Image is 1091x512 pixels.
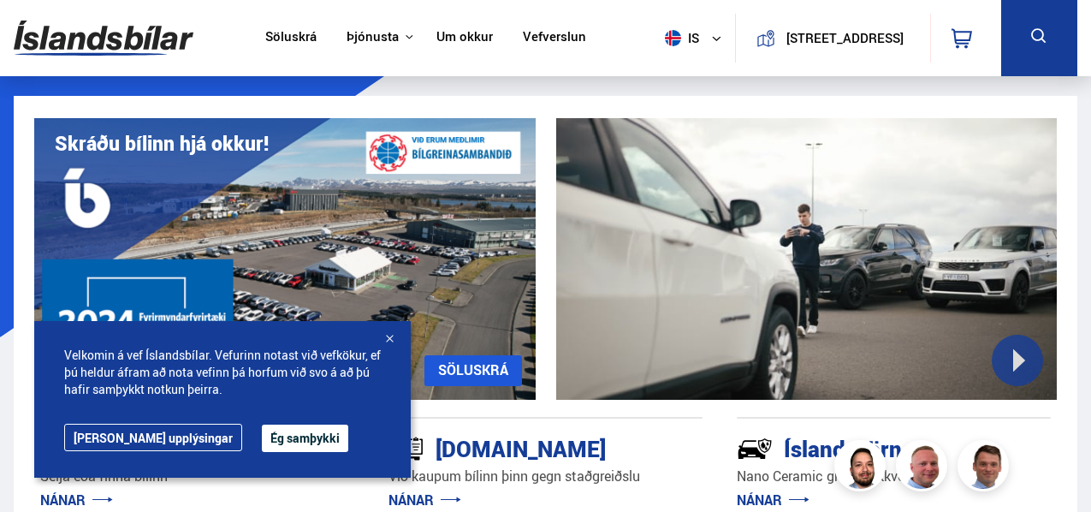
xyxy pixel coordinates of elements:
[436,29,493,47] a: Um okkur
[782,31,908,45] button: [STREET_ADDRESS]
[388,432,642,462] div: [DOMAIN_NAME]
[347,29,399,45] button: Þjónusta
[960,443,1011,494] img: FbJEzSuNWCJXmdc-.webp
[737,431,773,467] img: -Svtn6bYgwAsiwNX.svg
[737,432,990,462] div: Íslandsvörn
[523,29,586,47] a: Vefverslun
[737,491,809,509] a: NÁNAR
[262,425,348,452] button: Ég samþykki
[265,29,317,47] a: Söluskrá
[40,491,113,509] a: NÁNAR
[658,13,735,63] button: is
[424,355,522,386] a: SÖLUSKRÁ
[14,10,193,66] img: G0Ugv5HjCgRt.svg
[898,443,950,494] img: siFngHWaQ9KaOqBr.png
[34,118,536,400] img: eKx6w-_Home_640_.png
[64,424,242,451] a: [PERSON_NAME] upplýsingar
[64,347,381,398] span: Velkomin á vef Íslandsbílar. Vefurinn notast við vefkökur, ef þú heldur áfram að nota vefinn þá h...
[745,14,920,63] a: [STREET_ADDRESS]
[55,132,269,155] h1: Skráðu bílinn hjá okkur!
[837,443,888,494] img: nhp88E3Fdnt1Opn2.png
[737,467,1051,486] p: Nano Ceramic grafín lakkvörn
[388,491,461,509] a: NÁNAR
[665,30,681,46] img: svg+xml;base64,PHN2ZyB4bWxucz0iaHR0cDovL3d3dy53My5vcmcvMjAwMC9zdmciIHdpZHRoPSI1MTIiIGhlaWdodD0iNT...
[388,467,703,486] p: Við kaupum bílinn þinn gegn staðgreiðslu
[658,30,701,46] span: is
